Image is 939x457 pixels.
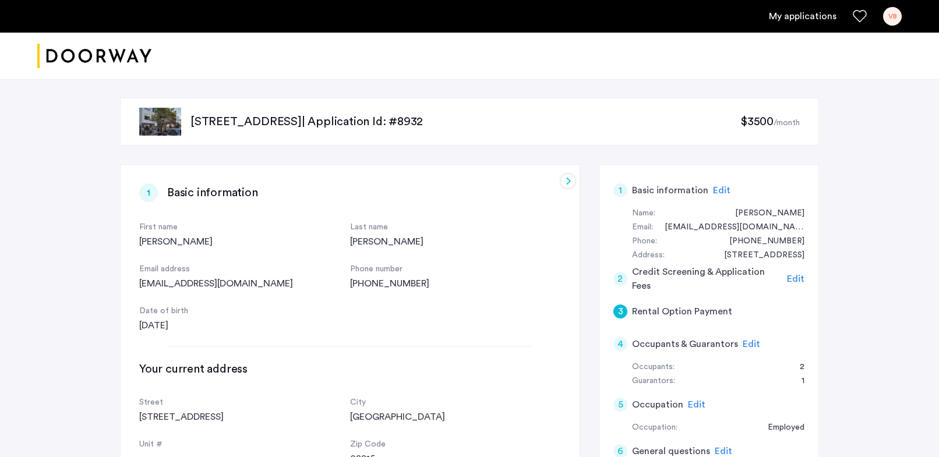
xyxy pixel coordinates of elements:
div: Email: [632,221,653,235]
div: [EMAIL_ADDRESS][DOMAIN_NAME] [139,277,350,291]
a: My application [769,9,836,23]
span: Edit [688,400,705,409]
p: [STREET_ADDRESS] | Application Id: #8932 [190,114,740,130]
div: +13053937853 [718,235,804,249]
span: Edit [715,447,732,456]
h3: Your current address [139,361,248,377]
span: Edit [743,339,760,349]
h3: Basic information [167,185,258,201]
div: [STREET_ADDRESS] [139,410,350,424]
div: 3 [613,304,627,318]
div: Occupants: [632,360,675,374]
div: Last name [350,221,561,235]
div: Street [139,396,350,410]
h5: Occupants & Guarantors [632,337,738,351]
a: Favorites [853,9,867,23]
div: City [350,396,561,410]
div: Phone: [632,235,657,249]
div: Occupation: [632,421,677,435]
img: logo [37,34,151,78]
div: First name [139,221,350,235]
div: 5 [613,398,627,412]
div: venji.bobovnikov@gmail.com [653,221,804,235]
div: Email address [139,263,350,277]
div: Employed [756,421,804,435]
div: VB [883,7,902,26]
div: Address: [632,249,665,263]
div: Guarantors: [632,374,675,388]
img: apartment [139,108,181,136]
a: Cazamio logo [37,34,151,78]
div: Unit # [139,438,350,452]
div: 10 Buick Street [712,249,804,263]
h5: Rental Option Payment [632,304,732,318]
div: 4 [613,337,627,351]
div: 1 [613,183,627,197]
h5: Basic information [632,183,708,197]
div: Veniamin Bobovnikov [723,207,804,221]
div: [PHONE_NUMBER] [350,277,561,291]
div: 1 [139,183,158,202]
div: Zip Code [350,438,561,452]
sub: /month [774,119,800,127]
div: [PERSON_NAME] [139,235,350,249]
div: 2 [788,360,804,374]
div: [PERSON_NAME] [350,235,561,249]
div: Date of birth [139,304,350,318]
div: Name: [632,207,655,221]
h5: Occupation [632,398,683,412]
span: Edit [787,274,804,284]
div: 1 [790,374,804,388]
h5: Credit Screening & Application Fees [632,265,783,293]
div: [GEOGRAPHIC_DATA] [350,410,561,424]
div: [DATE] [139,318,350,332]
span: $3500 [740,116,774,127]
span: Edit [713,186,730,195]
div: Phone number [350,263,561,277]
div: 2 [613,272,627,286]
